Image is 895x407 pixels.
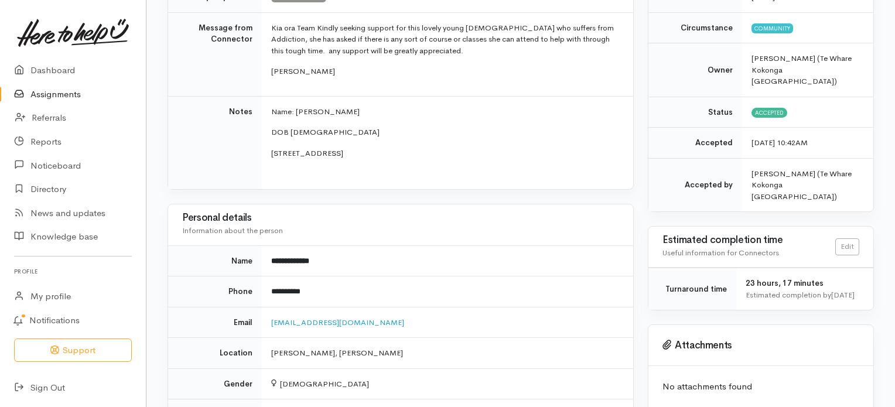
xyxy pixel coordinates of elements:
[168,276,262,307] td: Phone
[271,22,619,57] p: Kia ora Team Kindly seeking support for this lovely young [DEMOGRAPHIC_DATA] who suffers from Add...
[271,126,619,138] p: DOB [DEMOGRAPHIC_DATA]
[168,307,262,338] td: Email
[746,278,824,288] span: 23 hours, 17 minutes
[271,106,619,118] p: Name: [PERSON_NAME]
[662,380,859,394] p: No attachments found
[14,338,132,362] button: Support
[14,264,132,279] h6: Profile
[271,66,619,77] p: [PERSON_NAME]
[751,53,852,86] span: [PERSON_NAME] (Te Whare Kokonga [GEOGRAPHIC_DATA])
[751,108,787,117] span: Accepted
[662,235,835,246] h3: Estimated completion time
[751,23,793,33] span: Community
[648,128,742,159] td: Accepted
[648,158,742,211] td: Accepted by
[271,379,370,389] span: [DEMOGRAPHIC_DATA]
[648,268,736,310] td: Turnaround time
[168,368,262,399] td: Gender
[168,338,262,369] td: Location
[742,158,873,211] td: [PERSON_NAME] (Te Whare Kokonga [GEOGRAPHIC_DATA])
[182,213,619,224] h3: Personal details
[662,248,779,258] span: Useful information for Connectors
[262,338,633,369] td: [PERSON_NAME], [PERSON_NAME]
[271,317,404,327] a: [EMAIL_ADDRESS][DOMAIN_NAME]
[746,289,859,301] div: Estimated completion by
[662,340,859,351] h3: Attachments
[648,97,742,128] td: Status
[831,290,855,300] time: [DATE]
[182,225,283,235] span: Information about the person
[168,245,262,276] td: Name
[835,238,859,255] a: Edit
[751,138,808,148] time: [DATE] 10:42AM
[271,148,619,159] p: [STREET_ADDRESS]
[168,12,262,96] td: Message from Connector
[648,43,742,97] td: Owner
[168,96,262,189] td: Notes
[648,12,742,43] td: Circumstance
